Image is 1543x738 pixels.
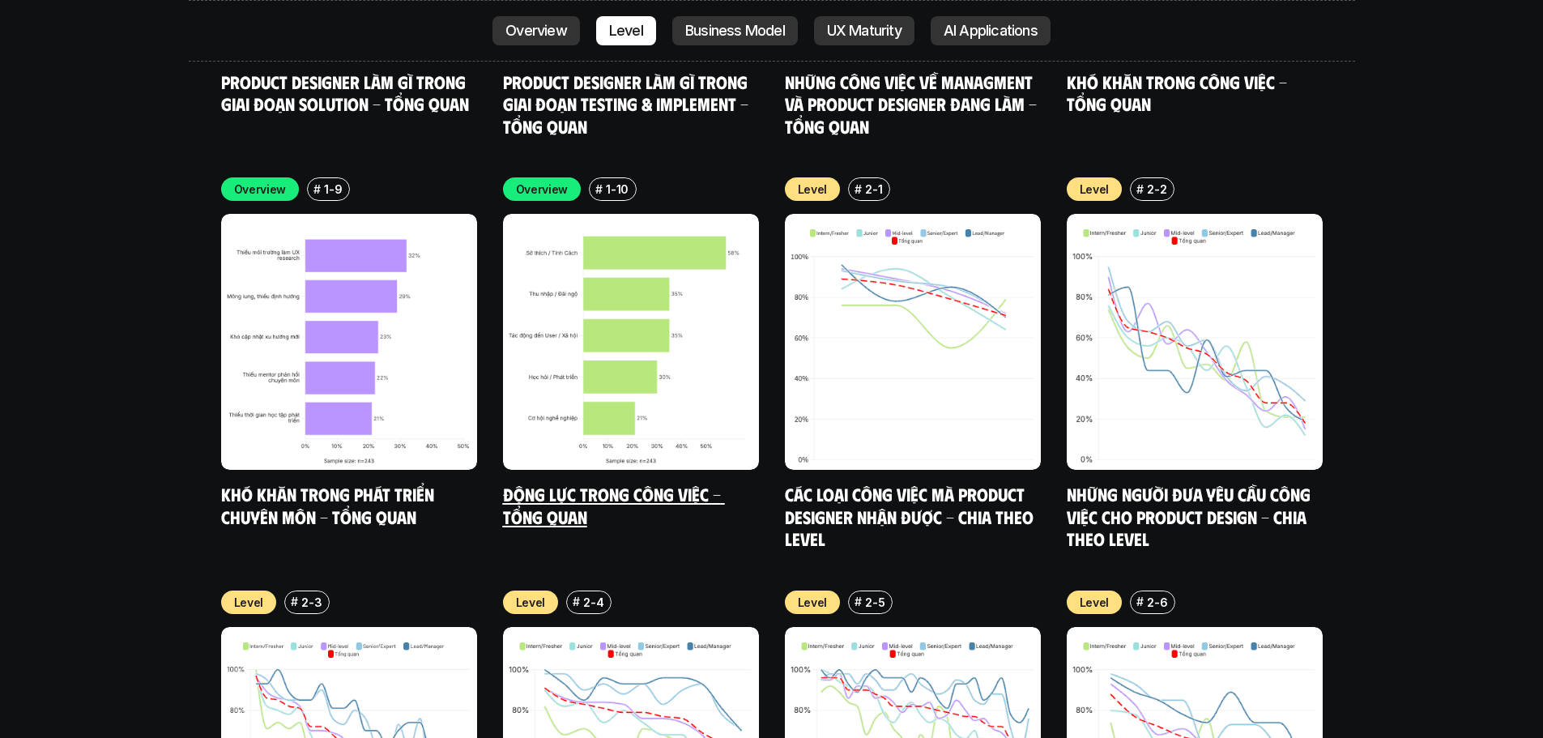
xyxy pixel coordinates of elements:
[1136,595,1144,608] h6: #
[505,23,567,39] p: Overview
[1147,594,1167,611] p: 2-6
[221,70,470,115] a: Product Designer làm gì trong giai đoạn Solution - Tổng quan
[944,23,1038,39] p: AI Applications
[516,594,546,611] p: Level
[503,483,725,527] a: Động lực trong công việc - Tổng quan
[234,594,264,611] p: Level
[609,23,643,39] p: Level
[1067,70,1291,115] a: Khó khăn trong công việc - Tổng quan
[672,16,798,45] a: Business Model
[1147,181,1166,198] p: 2-2
[1136,183,1144,195] h6: #
[1080,181,1110,198] p: Level
[503,70,752,137] a: Product Designer làm gì trong giai đoạn Testing & Implement - Tổng quan
[855,595,862,608] h6: #
[313,183,321,195] h6: #
[798,594,828,611] p: Level
[301,594,322,611] p: 2-3
[931,16,1051,45] a: AI Applications
[516,181,569,198] p: Overview
[291,595,298,608] h6: #
[492,16,580,45] a: Overview
[596,16,656,45] a: Level
[606,181,629,198] p: 1-10
[865,594,884,611] p: 2-5
[583,594,603,611] p: 2-4
[1067,483,1315,549] a: Những người đưa yêu cầu công việc cho Product Design - Chia theo Level
[827,23,902,39] p: UX Maturity
[685,23,785,39] p: Business Model
[1080,594,1110,611] p: Level
[221,483,438,527] a: Khó khăn trong phát triển chuyên môn - Tổng quan
[234,181,287,198] p: Overview
[324,181,342,198] p: 1-9
[785,483,1038,549] a: Các loại công việc mà Product Designer nhận được - Chia theo Level
[595,183,603,195] h6: #
[573,595,580,608] h6: #
[855,183,862,195] h6: #
[785,70,1041,137] a: Những công việc về Managment và Product Designer đang làm - Tổng quan
[814,16,914,45] a: UX Maturity
[865,181,882,198] p: 2-1
[798,181,828,198] p: Level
